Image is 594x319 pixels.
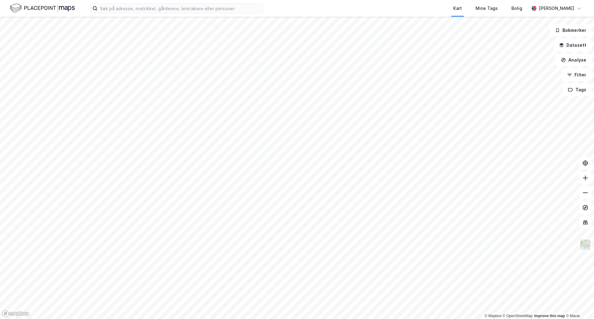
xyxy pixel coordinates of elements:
[563,84,592,96] button: Tags
[562,69,592,81] button: Filter
[503,314,533,318] a: OpenStreetMap
[453,5,462,12] div: Kart
[563,289,594,319] iframe: Chat Widget
[579,239,591,251] img: Z
[511,5,522,12] div: Bolig
[484,314,501,318] a: Mapbox
[554,39,592,51] button: Datasett
[2,310,29,317] a: Mapbox homepage
[534,314,565,318] a: Improve this map
[550,24,592,37] button: Bokmerker
[476,5,498,12] div: Mine Tags
[539,5,574,12] div: [PERSON_NAME]
[556,54,592,66] button: Analyse
[10,3,75,14] img: logo.f888ab2527a4732fd821a326f86c7f29.svg
[97,4,263,13] input: Søk på adresse, matrikkel, gårdeiere, leietakere eller personer
[563,289,594,319] div: Kontrollprogram for chat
